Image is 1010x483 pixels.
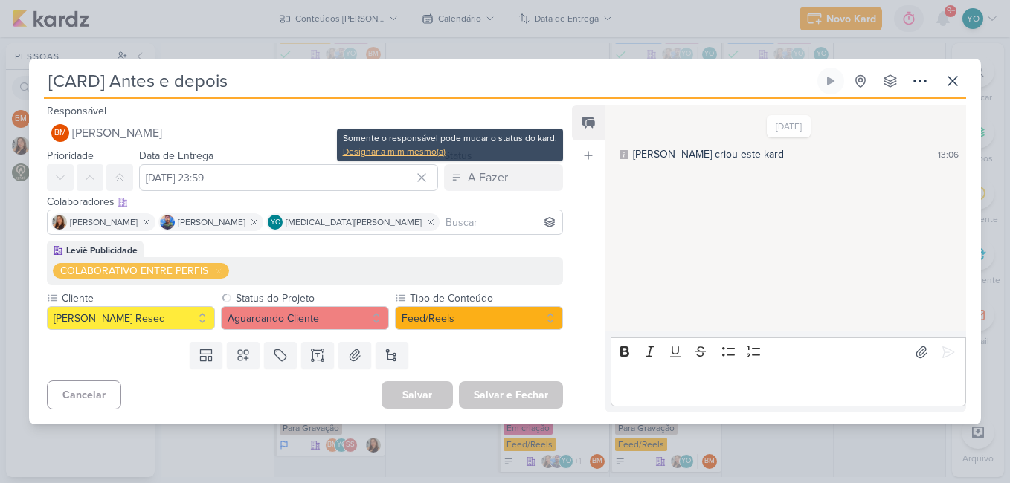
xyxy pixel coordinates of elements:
span: [PERSON_NAME] [70,215,138,229]
div: 13:06 [938,148,959,161]
label: Cliente [60,291,215,306]
div: Editor editing area: main [611,366,966,406]
div: Editor toolbar [611,337,966,366]
button: [PERSON_NAME] Resec [47,306,215,330]
div: Yasmin Oliveira [268,215,283,230]
button: A Fazer [444,164,563,191]
div: Colaboradores [47,194,563,210]
button: Cancelar [47,380,121,409]
span: [PERSON_NAME] [72,124,162,142]
input: Select a date [139,164,438,191]
p: BM [54,129,66,137]
button: Feed/Reels [395,306,563,330]
div: [PERSON_NAME] criou este kard [633,146,784,162]
button: BM [PERSON_NAME] [47,120,563,146]
img: Franciluce Carvalho [52,215,67,230]
div: Designar a mim mesmo(a) [343,145,557,158]
label: Data de Entrega [139,149,213,162]
span: [PERSON_NAME] [178,215,245,229]
button: Aguardando Cliente [221,306,389,330]
div: Leviê Publicidade [66,244,138,257]
span: [MEDICAL_DATA][PERSON_NAME] [286,215,422,229]
div: Somente o responsável pode mudar o status do kard. [343,132,557,145]
input: Kard Sem Título [44,68,814,94]
div: COLABORATIVO ENTRE PERFIS [60,263,208,279]
img: Guilherme Savio [160,215,175,230]
p: YO [271,219,280,227]
div: Beth Monteiro [51,124,69,142]
div: A Fazer [468,169,508,187]
div: Ligar relógio [825,75,837,87]
label: Tipo de Conteúdo [408,291,563,306]
input: Buscar [443,213,559,231]
label: Status do Projeto [234,291,389,306]
label: Prioridade [47,149,94,162]
label: Responsável [47,105,106,117]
